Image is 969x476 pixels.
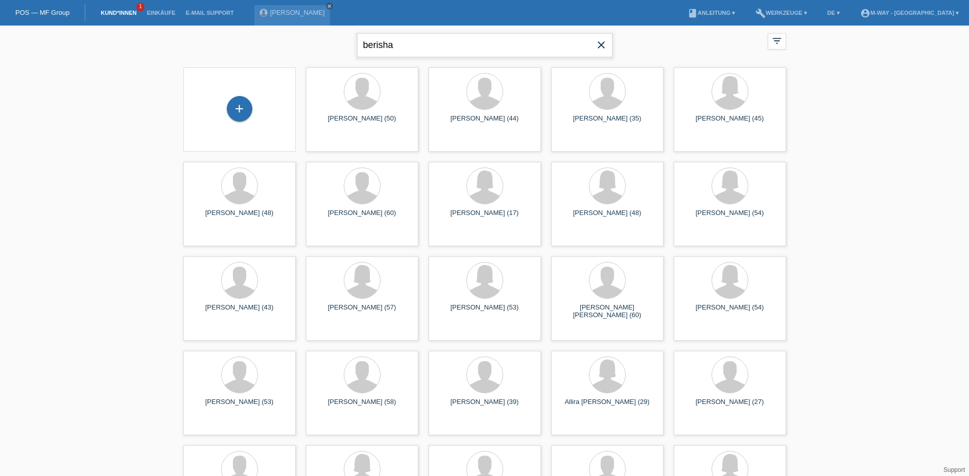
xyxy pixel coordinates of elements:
a: account_circlem-way - [GEOGRAPHIC_DATA] ▾ [855,10,964,16]
a: Kund*innen [96,10,141,16]
div: [PERSON_NAME] (54) [682,209,778,225]
div: [PERSON_NAME] (58) [314,398,410,414]
a: [PERSON_NAME] [270,9,325,16]
i: filter_list [771,35,783,46]
div: [PERSON_NAME] (44) [437,114,533,131]
a: bookAnleitung ▾ [682,10,740,16]
div: [PERSON_NAME] (48) [192,209,288,225]
div: [PERSON_NAME] (53) [192,398,288,414]
div: Kund*in hinzufügen [227,100,252,117]
input: Suche... [357,33,612,57]
span: 1 [136,3,145,11]
a: Support [943,466,965,473]
div: [PERSON_NAME] (35) [559,114,655,131]
a: close [326,3,333,10]
div: [PERSON_NAME] (48) [559,209,655,225]
div: [PERSON_NAME] [PERSON_NAME] (60) [559,303,655,320]
i: build [755,8,766,18]
div: Allira [PERSON_NAME] (29) [559,398,655,414]
div: [PERSON_NAME] (54) [682,303,778,320]
a: DE ▾ [822,10,845,16]
div: [PERSON_NAME] (45) [682,114,778,131]
i: close [327,4,332,9]
div: [PERSON_NAME] (27) [682,398,778,414]
div: [PERSON_NAME] (50) [314,114,410,131]
div: [PERSON_NAME] (39) [437,398,533,414]
i: close [595,39,607,51]
a: buildWerkzeuge ▾ [750,10,812,16]
a: POS — MF Group [15,9,69,16]
i: book [688,8,698,18]
div: [PERSON_NAME] (60) [314,209,410,225]
div: [PERSON_NAME] (17) [437,209,533,225]
i: account_circle [860,8,870,18]
a: Einkäufe [141,10,180,16]
div: [PERSON_NAME] (57) [314,303,410,320]
a: E-Mail Support [181,10,239,16]
div: [PERSON_NAME] (43) [192,303,288,320]
div: [PERSON_NAME] (53) [437,303,533,320]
